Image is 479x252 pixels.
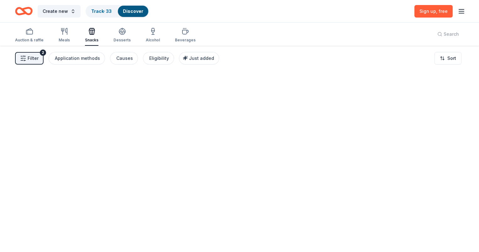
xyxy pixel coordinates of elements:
a: Sign up, free [414,5,453,18]
div: Desserts [113,38,131,43]
button: Track· 33Discover [86,5,149,18]
button: Auction & raffle [15,25,44,46]
button: Eligibility [143,52,174,65]
span: Create new [43,8,68,15]
div: Meals [59,38,70,43]
button: Meals [59,25,70,46]
button: Sort [434,52,461,65]
button: Snacks [85,25,98,46]
div: Snacks [85,38,98,43]
a: Discover [123,8,143,14]
button: Alcohol [146,25,160,46]
a: Home [15,4,33,18]
button: Application methods [49,52,105,65]
button: Desserts [113,25,131,46]
span: Filter [28,55,39,62]
span: Just added [189,55,214,61]
div: Beverages [175,38,196,43]
div: Eligibility [149,55,169,62]
div: Auction & raffle [15,38,44,43]
div: Application methods [55,55,100,62]
button: Causes [110,52,138,65]
button: Beverages [175,25,196,46]
span: Sort [447,55,456,62]
span: , free [436,8,448,14]
a: Track· 33 [91,8,112,14]
span: Sign up [419,8,448,14]
button: Create new [38,5,81,18]
button: Filter2 [15,52,44,65]
div: 2 [40,50,46,56]
div: Alcohol [146,38,160,43]
div: Causes [116,55,133,62]
button: Just added [179,52,219,65]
